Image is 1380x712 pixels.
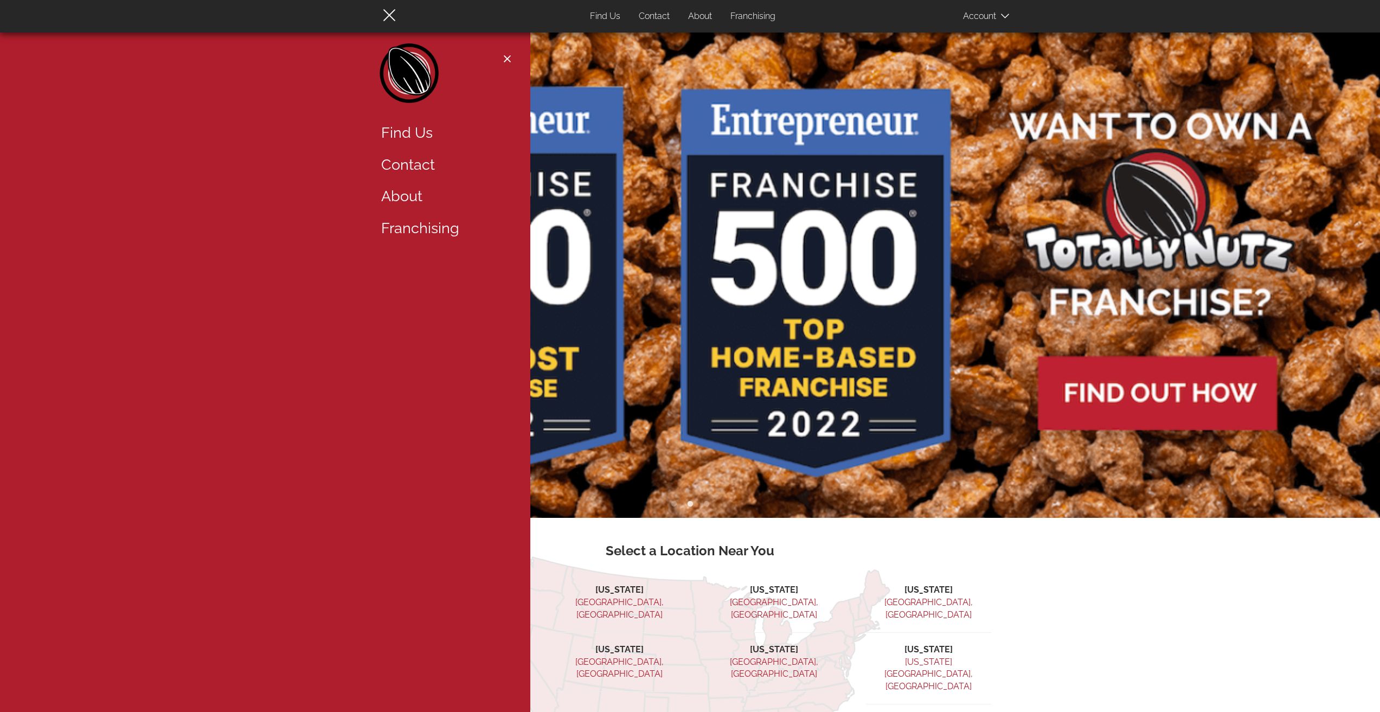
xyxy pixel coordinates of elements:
[701,499,712,510] button: 3 of 3
[866,644,991,656] li: [US_STATE]
[389,544,991,558] h3: Select a Location Near You
[575,657,664,679] a: [GEOGRAPHIC_DATA], [GEOGRAPHIC_DATA]
[669,499,679,510] button: 1 of 3
[557,644,682,656] li: [US_STATE]
[685,499,696,510] button: 2 of 3
[557,584,682,596] li: [US_STATE]
[378,43,441,108] a: Home
[730,657,818,679] a: [GEOGRAPHIC_DATA], [GEOGRAPHIC_DATA]
[711,584,837,596] li: [US_STATE]
[884,657,973,692] a: [US_STATE][GEOGRAPHIC_DATA], [GEOGRAPHIC_DATA]
[866,584,991,596] li: [US_STATE]
[884,597,973,620] a: [GEOGRAPHIC_DATA], [GEOGRAPHIC_DATA]
[373,117,514,149] a: Find Us
[631,6,678,27] a: Contact
[373,213,514,245] a: Franchising
[722,6,784,27] a: Franchising
[373,181,514,213] a: About
[680,6,720,27] a: About
[575,597,664,620] a: [GEOGRAPHIC_DATA], [GEOGRAPHIC_DATA]
[711,644,837,656] li: [US_STATE]
[730,597,818,620] a: [GEOGRAPHIC_DATA], [GEOGRAPHIC_DATA]
[373,149,514,181] a: Contact
[582,6,628,27] a: Find Us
